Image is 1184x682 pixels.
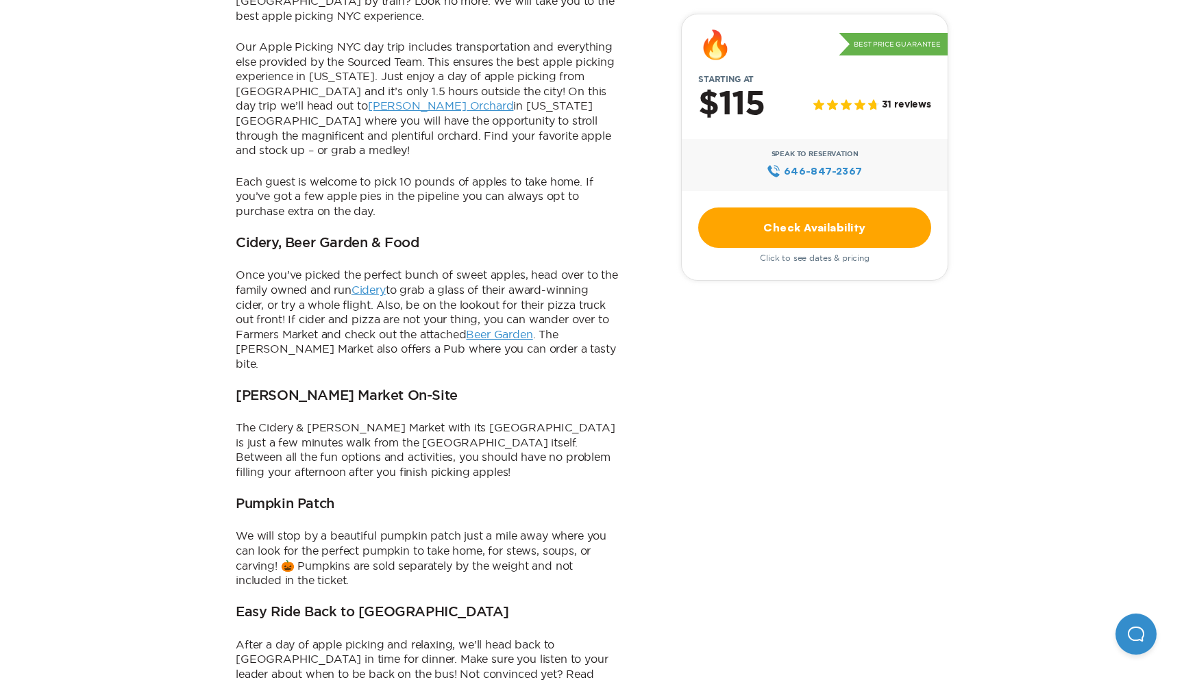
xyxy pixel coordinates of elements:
[236,388,458,405] h3: [PERSON_NAME] Market On-Site
[236,496,334,513] h3: Pumpkin Patch
[784,164,863,179] span: 646‍-847‍-2367
[236,40,619,158] p: Our Apple Picking NYC day trip includes transportation and everything else provided by the Source...
[236,605,509,621] h3: Easy Ride Back to [GEOGRAPHIC_DATA]
[682,75,770,84] span: Starting at
[351,283,386,296] a: Cidery
[236,268,619,371] p: Once you’ve picked the perfect bunch of sweet apples, head over to the family owned and run to gr...
[236,529,619,588] p: We will stop by a beautiful pumpkin patch just a mile away where you can look for the perfect pum...
[772,150,859,158] span: Speak to Reservation
[236,236,419,252] h3: Cidery, Beer Garden & Food
[236,175,619,219] p: Each guest is welcome to pick 10 pounds of apples to take home. If you’ve got a few apple pies in...
[466,328,532,340] a: Beer Garden
[698,87,765,123] h2: $115
[1115,614,1157,655] iframe: Help Scout Beacon - Open
[698,31,732,58] div: 🔥
[236,420,619,479] p: The Cidery & [PERSON_NAME] Market with its [GEOGRAPHIC_DATA] is just a few minutes walk from the ...
[767,164,862,179] a: 646‍-847‍-2367
[760,253,870,263] span: Click to see dates & pricing
[368,99,514,112] a: [PERSON_NAME] Orchard
[698,207,931,248] a: Check Availability
[882,100,931,112] span: 31 reviews
[839,33,948,56] p: Best Price Guarantee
